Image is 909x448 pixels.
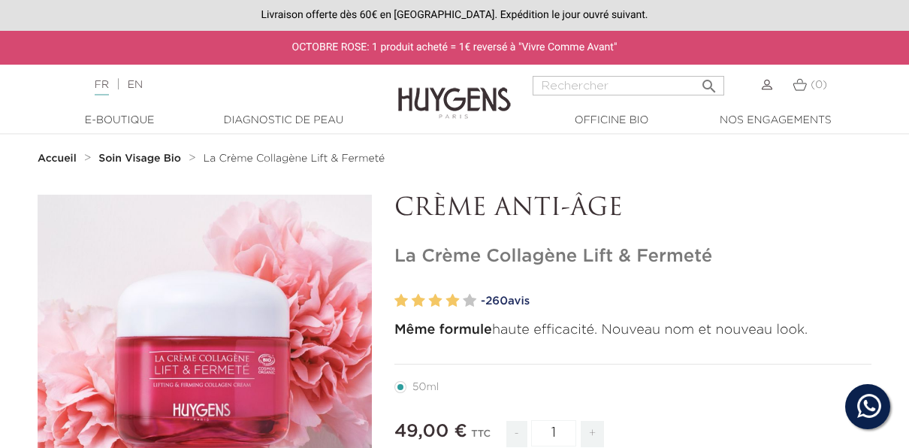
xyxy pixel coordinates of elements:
[463,290,476,312] label: 5
[394,323,492,337] strong: Même formule
[204,153,385,164] span: La Crème Collagène Lift & Fermeté
[394,320,871,341] p: haute efficacité. Nouveau nom et nouveau look.
[38,153,80,165] a: Accueil
[394,246,871,268] h1: La Crème Collagène Lift & Fermeté
[811,80,827,90] span: (0)
[506,421,527,447] span: -
[700,113,850,129] a: Nos engagements
[394,381,457,393] label: 50ml
[700,73,718,91] i: 
[445,290,459,312] label: 4
[208,113,358,129] a: Diagnostic de peau
[98,153,181,164] strong: Soin Visage Bio
[481,290,871,313] a: -260avis
[204,153,385,165] a: La Crème Collagène Lift & Fermeté
[398,63,511,121] img: Huygens
[394,422,467,440] span: 49,00 €
[87,76,367,94] div: |
[485,295,508,307] span: 260
[531,420,576,446] input: Quantité
[429,290,442,312] label: 3
[128,80,143,90] a: EN
[44,113,195,129] a: E-Boutique
[536,113,687,129] a: Officine Bio
[696,71,723,92] button: 
[533,76,724,95] input: Rechercher
[581,421,605,447] span: +
[394,195,871,223] p: CRÈME ANTI-ÂGE
[38,153,77,164] strong: Accueil
[394,290,408,312] label: 1
[412,290,425,312] label: 2
[95,80,109,95] a: FR
[98,153,185,165] a: Soin Visage Bio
